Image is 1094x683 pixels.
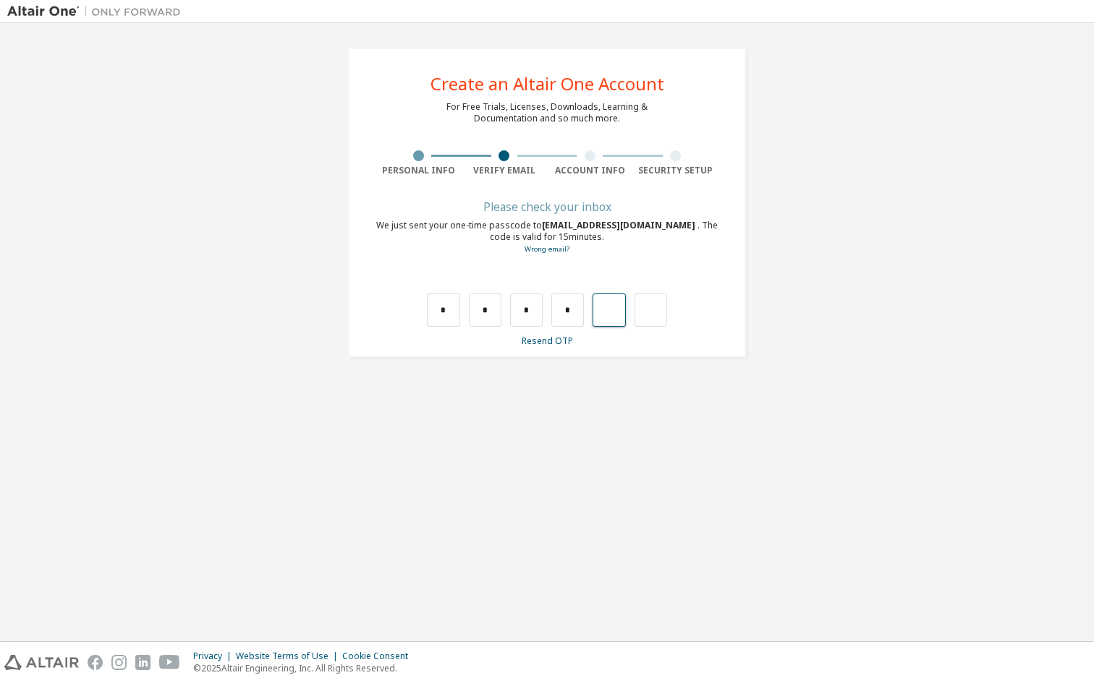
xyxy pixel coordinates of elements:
a: Go back to the registration form [525,244,569,254]
div: Create an Altair One Account [431,75,664,93]
div: Personal Info [376,165,462,176]
div: Account Info [547,165,633,176]
div: Privacy [193,650,236,662]
span: [EMAIL_ADDRESS][DOMAIN_NAME] [542,219,697,231]
div: Cookie Consent [342,650,417,662]
img: youtube.svg [159,655,180,670]
img: altair_logo.svg [4,655,79,670]
div: Security Setup [633,165,719,176]
img: instagram.svg [111,655,127,670]
div: Please check your inbox [376,202,718,211]
a: Resend OTP [522,335,573,347]
div: For Free Trials, Licenses, Downloads, Learning & Documentation and so much more. [446,101,648,124]
div: Verify Email [462,165,548,176]
div: We just sent your one-time passcode to . The code is valid for 15 minutes. [376,220,718,255]
img: linkedin.svg [135,655,150,670]
img: Altair One [7,4,188,19]
img: facebook.svg [88,655,103,670]
p: © 2025 Altair Engineering, Inc. All Rights Reserved. [193,662,417,674]
div: Website Terms of Use [236,650,342,662]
